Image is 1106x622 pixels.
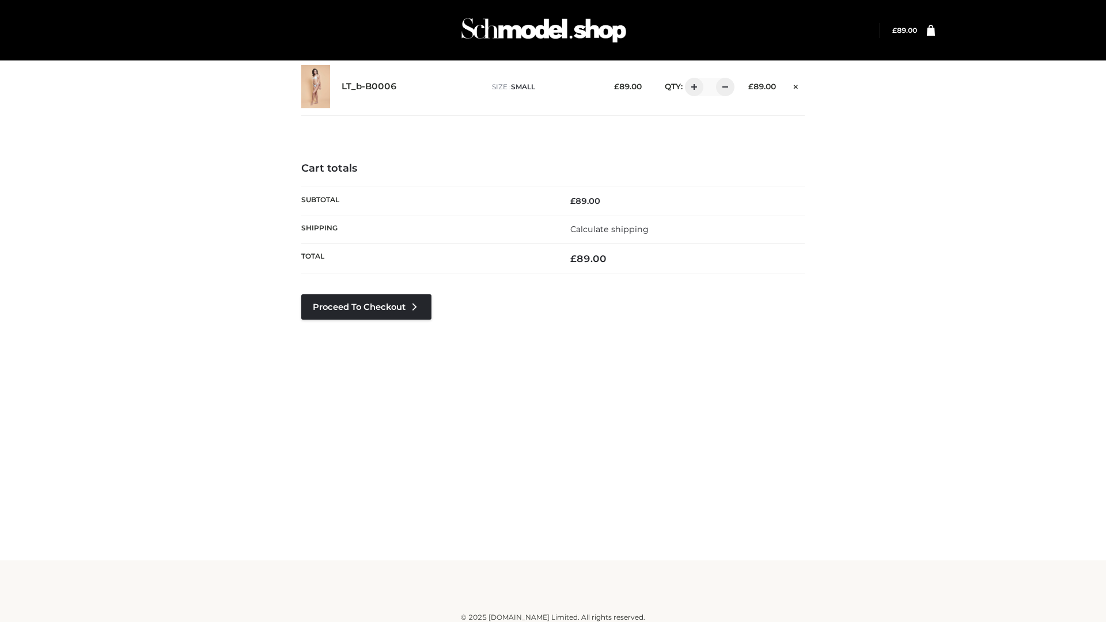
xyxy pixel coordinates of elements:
th: Shipping [301,215,553,243]
th: Subtotal [301,187,553,215]
bdi: 89.00 [748,82,776,91]
a: Remove this item [787,78,805,93]
bdi: 89.00 [570,253,607,264]
span: SMALL [511,82,535,91]
a: Calculate shipping [570,224,649,234]
bdi: 89.00 [892,26,917,35]
a: Proceed to Checkout [301,294,431,320]
p: size : [492,82,596,92]
span: £ [748,82,753,91]
th: Total [301,244,553,274]
img: Schmodel Admin 964 [457,7,630,53]
span: £ [570,196,575,206]
span: £ [892,26,897,35]
a: LT_b-B0006 [342,81,397,92]
h4: Cart totals [301,162,805,175]
a: £89.00 [892,26,917,35]
bdi: 89.00 [614,82,642,91]
div: QTY: [653,78,730,96]
span: £ [614,82,619,91]
span: £ [570,253,577,264]
bdi: 89.00 [570,196,600,206]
